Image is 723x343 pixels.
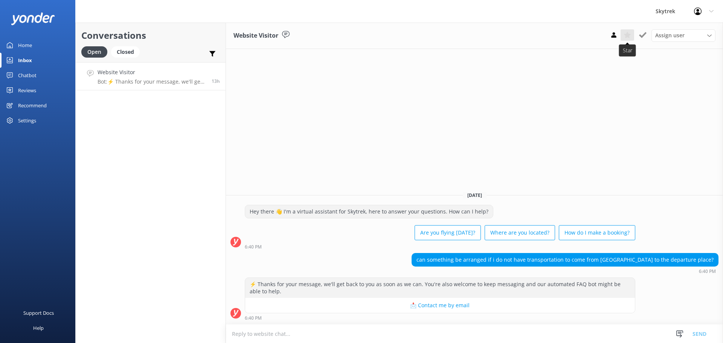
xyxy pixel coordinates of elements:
p: Bot: ⚡ Thanks for your message, we'll get back to you as soon as we can. You're also welcome to k... [98,78,206,85]
div: 06:40pm 11-Aug-2025 (UTC +12:00) Pacific/Auckland [245,315,635,320]
div: Inbox [18,53,32,68]
a: Closed [111,47,143,56]
h3: Website Visitor [233,31,278,41]
div: ⚡ Thanks for your message, we'll get back to you as soon as we can. You're also welcome to keep m... [245,278,635,298]
img: yonder-white-logo.png [11,12,55,25]
div: Assign User [651,29,715,41]
div: can something be arranged if i do not have transportation to come from [GEOGRAPHIC_DATA] to the d... [412,253,718,266]
button: Where are you located? [485,225,555,240]
div: Help [33,320,44,335]
a: Website VisitorBot:⚡ Thanks for your message, we'll get back to you as soon as we can. You're als... [76,62,226,90]
div: Hey there 👋 I'm a virtual assistant for Skytrek, here to answer your questions. How can I help? [245,205,493,218]
div: Settings [18,113,36,128]
div: Reviews [18,83,36,98]
div: Recommend [18,98,47,113]
div: Chatbot [18,68,37,83]
div: Support Docs [23,305,54,320]
div: 06:40pm 11-Aug-2025 (UTC +12:00) Pacific/Auckland [245,244,635,249]
h4: Website Visitor [98,68,206,76]
span: Assign user [655,31,685,40]
button: Are you flying [DATE]? [415,225,481,240]
a: Open [81,47,111,56]
h2: Conversations [81,28,220,43]
button: How do I make a booking? [559,225,635,240]
strong: 6:40 PM [699,269,716,274]
span: [DATE] [463,192,487,198]
div: Open [81,46,107,58]
strong: 6:40 PM [245,245,262,249]
div: 06:40pm 11-Aug-2025 (UTC +12:00) Pacific/Auckland [412,268,718,274]
div: Home [18,38,32,53]
button: 📩 Contact me by email [245,298,635,313]
span: 06:40pm 11-Aug-2025 (UTC +12:00) Pacific/Auckland [212,78,220,84]
strong: 6:40 PM [245,316,262,320]
div: Closed [111,46,140,58]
